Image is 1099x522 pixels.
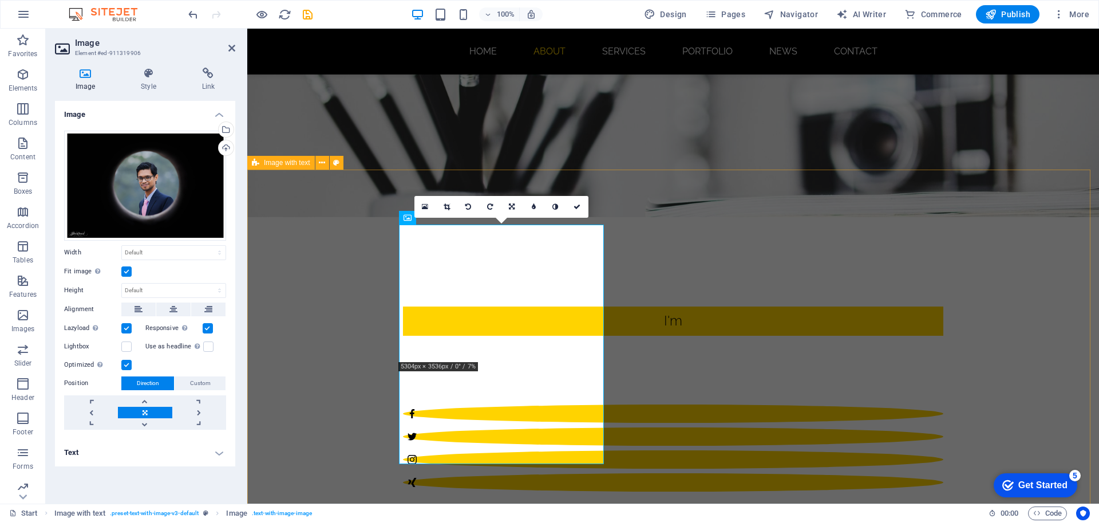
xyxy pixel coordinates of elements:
div: Get Started [34,13,83,23]
label: Height [64,287,121,293]
h2: Image [75,38,235,48]
div: IMG_4567-ydt--m84Cl0o8KWYKfC4qQ.jpg [64,131,226,241]
a: Select files from the file manager, stock photos, or upload file(s) [414,196,436,218]
span: . preset-text-with-image-v3-default [110,507,199,520]
img: Editor Logo [66,7,152,21]
button: Commerce [900,5,967,23]
p: Elements [9,84,38,93]
a: Rotate right 90° [480,196,501,218]
label: Responsive [145,321,203,335]
div: Get Started 5 items remaining, 0% complete [9,6,93,30]
p: Content [10,152,35,162]
span: Navigator [764,9,818,20]
a: Click to cancel selection. Double-click to open Pages [9,507,38,520]
label: Alignment [64,303,121,316]
button: Navigator [759,5,823,23]
a: Rotate left 90° [458,196,480,218]
button: Pages [701,5,750,23]
div: Design (Ctrl+Alt+Y) [639,5,691,23]
button: save [301,7,314,21]
span: AI Writer [836,9,886,20]
span: : [1009,509,1010,517]
h4: Image [55,101,235,121]
div: 5 [85,2,96,14]
a: Greyscale [545,196,567,218]
p: Header [11,393,34,402]
button: Direction [121,376,174,390]
span: Pages [705,9,745,20]
span: Custom [190,376,211,390]
button: Custom [175,376,226,390]
label: Lazyload [64,321,121,335]
h6: 100% [496,7,515,21]
p: Images [11,324,35,333]
span: Publish [985,9,1030,20]
button: Usercentrics [1076,507,1090,520]
i: Save (Ctrl+S) [301,8,314,21]
a: Change orientation [501,196,523,218]
p: Footer [13,427,33,437]
label: Use as headline [145,340,203,354]
span: Commerce [904,9,962,20]
button: 100% [479,7,520,21]
span: Image with text [264,159,310,166]
p: Boxes [14,187,33,196]
a: Blur [523,196,545,218]
p: Forms [13,462,33,471]
nav: breadcrumb [54,507,312,520]
button: reload [278,7,291,21]
span: . text-with-image-image [252,507,312,520]
h4: Style [120,68,181,92]
button: AI Writer [832,5,891,23]
h3: Element #ed-911319906 [75,48,212,58]
p: Accordion [7,221,39,230]
p: Favorites [8,49,37,58]
i: Undo: Change image (Ctrl+Z) [187,8,200,21]
a: Crop mode [436,196,458,218]
button: Publish [976,5,1039,23]
p: Tables [13,256,33,265]
span: Click to select. Double-click to edit [54,507,105,520]
i: This element is a customizable preset [203,510,208,516]
span: Click to select. Double-click to edit [226,507,247,520]
span: More [1053,9,1089,20]
span: Direction [137,376,159,390]
a: Confirm ( Ctrl ⏎ ) [567,196,588,218]
button: Code [1028,507,1067,520]
p: Features [9,290,37,299]
button: Design [639,5,691,23]
label: Lightbox [64,340,121,354]
label: Position [64,376,121,390]
button: More [1049,5,1094,23]
i: Reload page [278,8,291,21]
span: Code [1033,507,1062,520]
h4: Link [181,68,235,92]
h6: Session time [989,507,1019,520]
button: Click here to leave preview mode and continue editing [255,7,268,21]
p: Columns [9,118,37,127]
span: 00 00 [1001,507,1018,520]
h4: Image [55,68,120,92]
label: Fit image [64,265,121,278]
button: undo [186,7,200,21]
span: Design [644,9,687,20]
i: On resize automatically adjust zoom level to fit chosen device. [526,9,536,19]
h4: Text [55,439,235,466]
label: Width [64,249,121,256]
p: Slider [14,359,32,368]
label: Optimized [64,358,121,372]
